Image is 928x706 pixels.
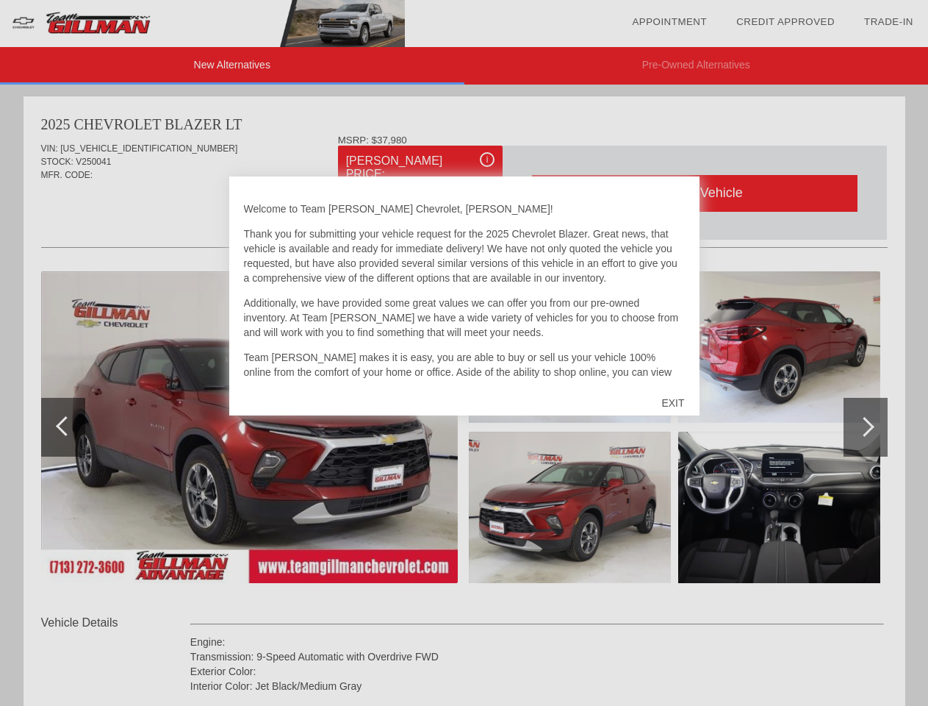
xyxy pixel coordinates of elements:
[244,296,685,340] p: Additionally, we have provided some great values we can offer you from our pre-owned inventory. A...
[244,227,685,285] p: Thank you for submitting your vehicle request for the 2025 Chevrolet Blazer. Great news, that veh...
[864,16,913,27] a: Trade-In
[632,16,707,27] a: Appointment
[244,350,685,438] p: Team [PERSON_NAME] makes it is easy, you are able to buy or sell us your vehicle 100% online from...
[244,202,685,216] p: Welcome to Team [PERSON_NAME] Chevrolet, [PERSON_NAME]!
[736,16,835,27] a: Credit Approved
[647,381,699,425] div: EXIT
